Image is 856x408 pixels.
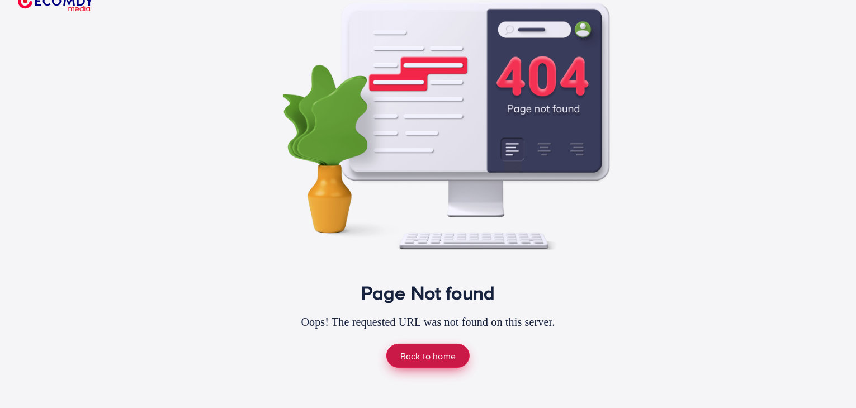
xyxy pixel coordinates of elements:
a: Back to home [386,344,470,368]
h2: Page Not found [245,282,611,305]
iframe: Chat [808,358,848,400]
p: Oops! The requested URL was not found on this server. [245,314,611,330]
img: img [245,3,611,250]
